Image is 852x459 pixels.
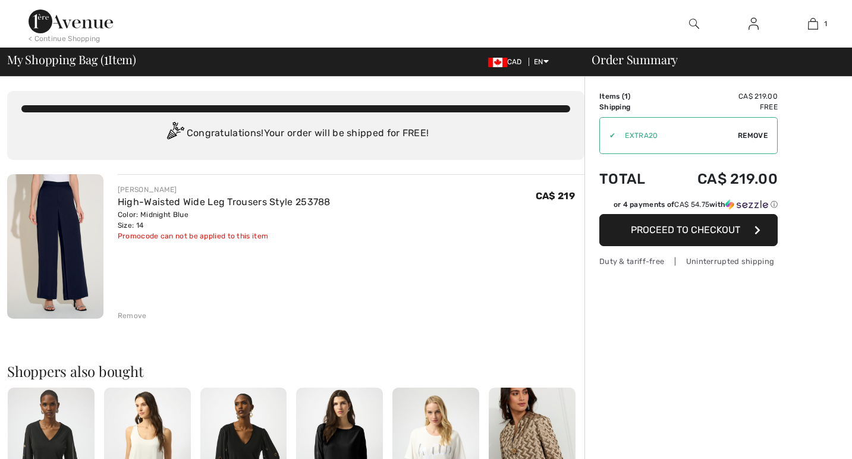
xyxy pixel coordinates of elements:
[738,130,768,141] span: Remove
[599,214,778,246] button: Proceed to Checkout
[536,190,575,202] span: CA$ 219
[7,364,584,378] h2: Shoppers also bought
[615,118,738,153] input: Promo code
[534,58,549,66] span: EN
[739,17,768,32] a: Sign In
[664,91,778,102] td: CA$ 219.00
[118,310,147,321] div: Remove
[599,159,664,199] td: Total
[600,130,615,141] div: ✔
[725,199,768,210] img: Sezzle
[577,54,845,65] div: Order Summary
[488,58,507,67] img: Canadian Dollar
[599,102,664,112] td: Shipping
[749,17,759,31] img: My Info
[784,17,842,31] a: 1
[674,200,709,209] span: CA$ 54.75
[599,91,664,102] td: Items ( )
[664,159,778,199] td: CA$ 219.00
[7,54,136,65] span: My Shopping Bag ( Item)
[614,199,778,210] div: or 4 payments of with
[7,174,103,319] img: High-Waisted Wide Leg Trousers Style 253788
[118,184,331,195] div: [PERSON_NAME]
[664,102,778,112] td: Free
[808,17,818,31] img: My Bag
[624,92,628,100] span: 1
[21,122,570,146] div: Congratulations! Your order will be shipped for FREE!
[689,17,699,31] img: search the website
[599,199,778,214] div: or 4 payments ofCA$ 54.75withSezzle Click to learn more about Sezzle
[599,256,778,267] div: Duty & tariff-free | Uninterrupted shipping
[118,231,331,241] div: Promocode can not be applied to this item
[163,122,187,146] img: Congratulation2.svg
[488,58,527,66] span: CAD
[29,10,113,33] img: 1ère Avenue
[118,196,331,208] a: High-Waisted Wide Leg Trousers Style 253788
[631,224,740,235] span: Proceed to Checkout
[118,209,331,231] div: Color: Midnight Blue Size: 14
[104,51,108,66] span: 1
[29,33,100,44] div: < Continue Shopping
[824,18,827,29] span: 1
